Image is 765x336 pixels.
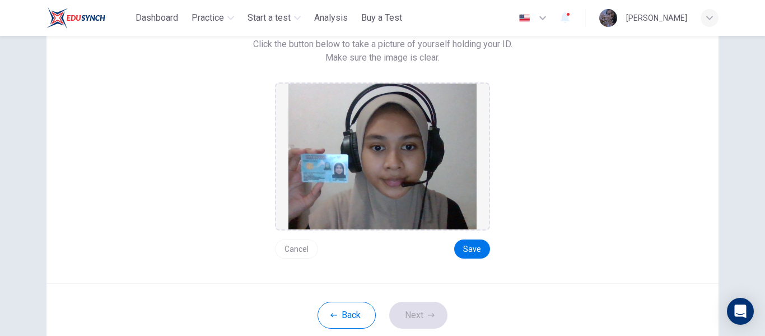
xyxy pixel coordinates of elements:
[288,84,477,229] img: preview screemshot
[253,38,512,51] span: Click the button below to take a picture of yourself holding your ID.
[131,8,183,28] button: Dashboard
[46,7,131,29] a: ELTC logo
[318,302,376,329] button: Back
[361,11,402,25] span: Buy a Test
[275,240,318,259] button: Cancel
[626,11,687,25] div: [PERSON_NAME]
[325,51,440,65] span: Make sure the image is clear.
[243,8,305,28] button: Start a test
[192,11,224,25] span: Practice
[599,9,617,27] img: Profile picture
[310,8,352,28] button: Analysis
[46,7,105,29] img: ELTC logo
[248,11,291,25] span: Start a test
[136,11,178,25] span: Dashboard
[727,298,754,325] div: Open Intercom Messenger
[314,11,348,25] span: Analysis
[187,8,239,28] button: Practice
[357,8,407,28] button: Buy a Test
[517,14,531,22] img: en
[454,240,490,259] button: Save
